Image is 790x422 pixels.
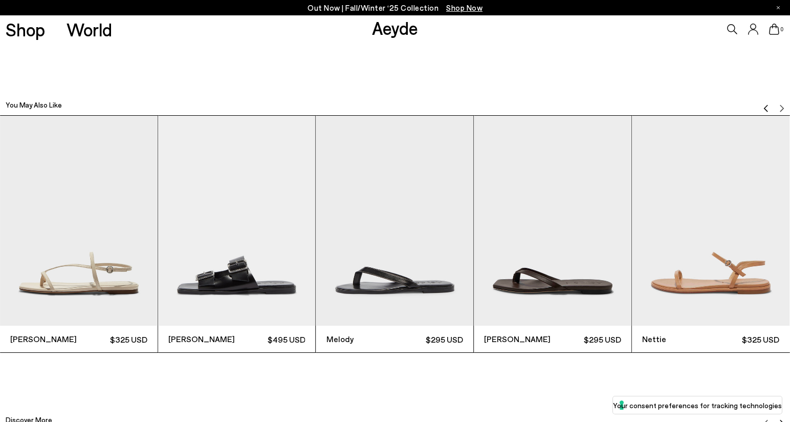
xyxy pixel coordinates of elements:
button: Your consent preferences for tracking technologies [613,396,782,414]
span: Melody [326,333,395,345]
a: [PERSON_NAME] $495 USD [158,116,316,352]
div: 4 / 6 [316,115,474,353]
div: 6 / 6 [632,115,790,353]
span: Nettie [642,333,711,345]
img: svg%3E [778,104,786,113]
div: 5 / 6 [474,115,632,353]
div: 3 / 6 [158,115,316,353]
button: Previous slide [762,97,770,112]
p: Out Now | Fall/Winter ‘25 Collection [308,2,482,14]
span: [PERSON_NAME] [10,333,79,345]
a: [PERSON_NAME] $295 USD [474,116,631,352]
h2: You May Also Like [6,100,62,110]
img: svg%3E [762,104,770,113]
label: Your consent preferences for tracking technologies [613,400,782,411]
span: $495 USD [237,333,305,346]
span: [PERSON_NAME] [168,333,237,345]
span: $295 USD [394,333,463,346]
a: World [67,20,112,38]
span: $295 USD [553,333,621,346]
span: $325 USD [711,333,779,346]
img: Tonya Leather Sandals [158,116,316,326]
a: Nettie $325 USD [632,116,789,352]
span: Navigate to /collections/new-in [446,3,482,12]
button: Next slide [778,97,786,112]
span: 0 [779,27,784,32]
img: Melody Leather Thong Sandal [316,116,474,326]
span: [PERSON_NAME] [484,333,553,345]
a: Melody $295 USD [316,116,474,352]
span: $325 USD [79,333,147,346]
a: Aeyde [372,17,418,38]
img: Nettie Leather Sandals [632,116,789,326]
a: Shop [6,20,45,38]
img: Renee Leather Thong Sandals [474,116,631,326]
a: 0 [769,24,779,35]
